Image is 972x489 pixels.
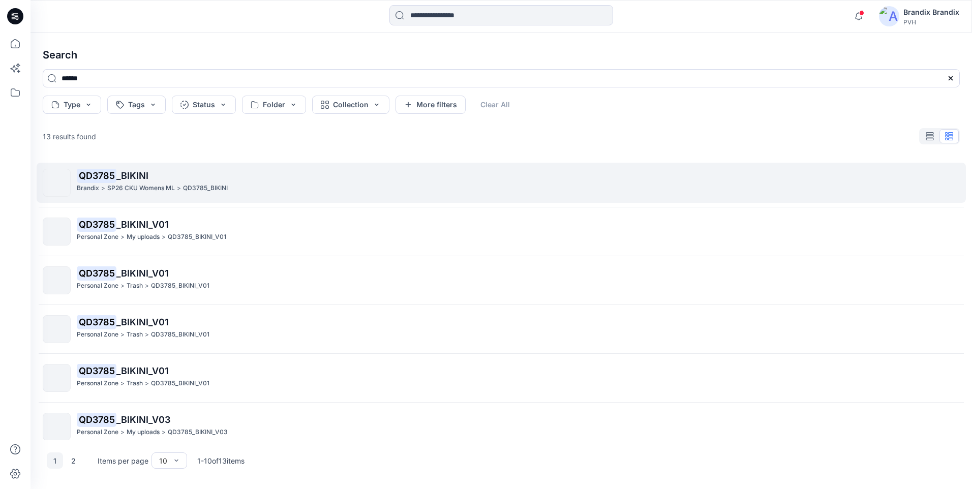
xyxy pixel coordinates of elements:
p: Personal Zone [77,378,118,389]
span: _BIKINI_V01 [116,317,169,327]
p: Personal Zone [77,427,118,438]
button: 2 [65,452,81,469]
span: _BIKINI_V01 [116,268,169,279]
p: > [145,329,149,340]
p: > [120,232,125,242]
p: QD3785_BIKINI [183,183,228,194]
p: Trash [127,281,143,291]
a: QD3785_BIKINI_V01Personal Zone>Trash>QD3785_BIKINI_V01 [37,309,966,349]
button: Collection [312,96,389,114]
p: > [162,232,166,242]
p: 1 - 10 of 13 items [197,455,245,466]
p: SP26 CKU Womens ML [107,183,175,194]
p: > [120,427,125,438]
p: QD3785_BIKINI_V01 [151,281,209,291]
p: > [145,281,149,291]
p: My uploads [127,232,160,242]
p: > [120,281,125,291]
p: > [162,427,166,438]
p: QD3785_BIKINI_V01 [168,232,226,242]
a: QD3785_BIKINI_V01Personal Zone>Trash>QD3785_BIKINI_V01 [37,358,966,398]
p: Brandix [77,183,99,194]
button: More filters [396,96,466,114]
img: avatar [879,6,899,26]
p: Personal Zone [77,329,118,340]
span: _BIKINI_V03 [116,414,170,425]
button: Type [43,96,101,114]
p: Items per page [98,455,148,466]
p: > [145,378,149,389]
p: Personal Zone [77,232,118,242]
a: QD3785_BIKINI_V03Personal Zone>My uploads>QD3785_BIKINI_V03 [37,407,966,447]
span: _BIKINI [116,170,148,181]
p: > [177,183,181,194]
div: PVH [903,18,959,26]
mark: QD3785 [77,168,116,182]
mark: QD3785 [77,217,116,231]
p: Personal Zone [77,281,118,291]
p: QD3785_BIKINI_V03 [168,427,228,438]
p: Trash [127,378,143,389]
p: QD3785_BIKINI_V01 [151,378,209,389]
a: QD3785_BIKINI_V01Personal Zone>My uploads>QD3785_BIKINI_V01 [37,211,966,252]
mark: QD3785 [77,412,116,426]
mark: QD3785 [77,315,116,329]
p: Trash [127,329,143,340]
p: > [120,378,125,389]
p: My uploads [127,427,160,438]
p: 13 results found [43,131,96,142]
p: > [101,183,105,194]
span: _BIKINI_V01 [116,219,169,230]
mark: QD3785 [77,266,116,280]
div: 10 [159,455,167,466]
a: QD3785_BIKINI_V01Personal Zone>Trash>QD3785_BIKINI_V01 [37,260,966,300]
p: QD3785_BIKINI_V01 [151,329,209,340]
span: _BIKINI_V01 [116,365,169,376]
button: Folder [242,96,306,114]
a: QD3785_BIKINIBrandix>SP26 CKU Womens ML>QD3785_BIKINI [37,163,966,203]
h4: Search [35,41,968,69]
mark: QD3785 [77,363,116,378]
div: Brandix Brandix [903,6,959,18]
p: > [120,329,125,340]
button: Status [172,96,236,114]
button: 1 [47,452,63,469]
button: Tags [107,96,166,114]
